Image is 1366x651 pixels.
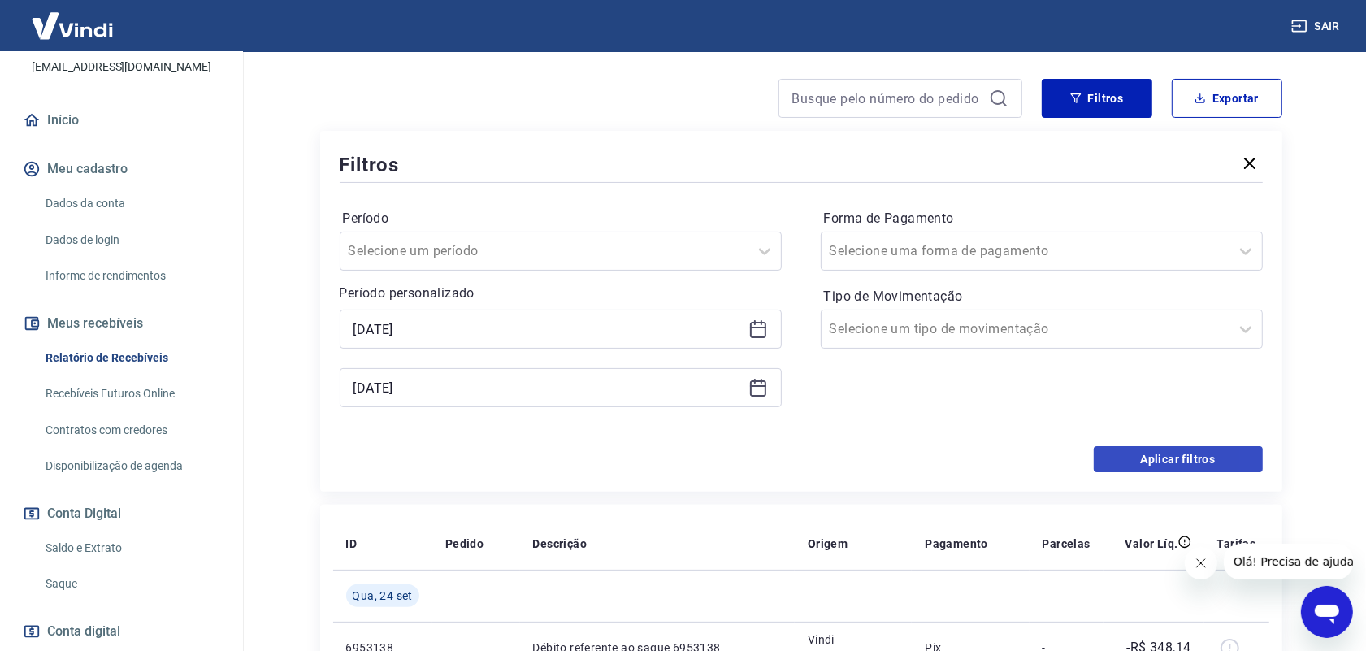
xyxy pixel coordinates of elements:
iframe: Mensagem da empresa [1224,544,1353,579]
button: Exportar [1172,79,1282,118]
p: Descrição [533,536,588,552]
button: Conta Digital [20,496,223,532]
p: ID [346,536,358,552]
h5: Filtros [340,152,400,178]
button: Sair [1288,11,1346,41]
p: Origem [808,536,848,552]
p: Pagamento [925,536,988,552]
span: Olá! Precisa de ajuda? [10,11,137,24]
input: Data final [353,375,742,400]
button: Meu cadastro [20,151,223,187]
button: Meus recebíveis [20,306,223,341]
span: Conta digital [47,620,120,643]
label: Forma de Pagamento [824,209,1260,228]
p: [EMAIL_ADDRESS][DOMAIN_NAME] [32,59,211,76]
p: Tarifas [1217,536,1256,552]
button: Filtros [1042,79,1152,118]
a: Contratos com credores [39,414,223,447]
p: [PERSON_NAME] [56,35,186,52]
a: Saque [39,567,223,601]
iframe: Botão para abrir a janela de mensagens [1301,586,1353,638]
img: Vindi [20,1,125,50]
button: Aplicar filtros [1094,446,1263,472]
a: Relatório de Recebíveis [39,341,223,375]
a: Dados da conta [39,187,223,220]
a: Dados de login [39,224,223,257]
span: Qua, 24 set [353,588,413,604]
iframe: Fechar mensagem [1185,547,1217,579]
label: Tipo de Movimentação [824,287,1260,306]
p: Período personalizado [340,284,782,303]
p: Valor Líq. [1125,536,1178,552]
a: Recebíveis Futuros Online [39,377,223,410]
input: Data inicial [353,317,742,341]
a: Disponibilização de agenda [39,449,223,483]
a: Início [20,102,223,138]
a: Informe de rendimentos [39,259,223,293]
a: Conta digital [20,614,223,649]
p: Parcelas [1043,536,1091,552]
input: Busque pelo número do pedido [792,86,982,111]
label: Período [343,209,778,228]
a: Saldo e Extrato [39,532,223,565]
p: Pedido [445,536,484,552]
